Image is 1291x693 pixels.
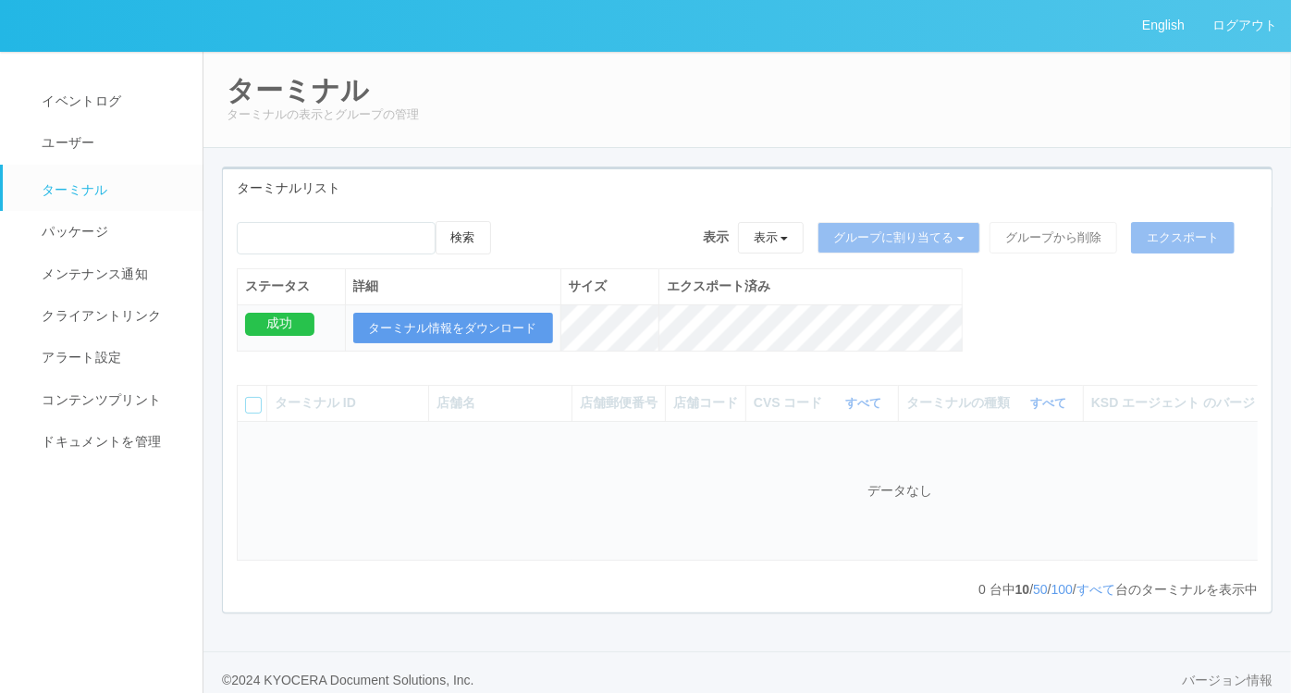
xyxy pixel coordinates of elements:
[275,393,421,413] div: ターミナル ID
[37,135,94,150] span: ユーザー
[3,421,219,463] a: ドキュメントを管理
[1131,222,1235,254] button: エクスポート
[1076,582,1115,597] a: すべて
[569,277,651,296] div: サイズ
[978,582,990,597] span: 0
[353,277,553,296] div: 詳細
[37,224,108,239] span: パッケージ
[37,93,121,108] span: イベントログ
[3,211,219,253] a: パッケージ
[227,75,1268,105] h2: ターミナル
[3,337,219,378] a: アラート設定
[1051,582,1073,597] a: 100
[3,122,219,164] a: ユーザー
[1030,396,1071,410] a: すべて
[1033,582,1048,597] a: 50
[3,295,219,337] a: クライアントリンク
[245,277,338,296] div: ステータス
[673,395,738,410] span: 店舗コード
[223,169,1272,207] div: ターミナルリスト
[436,221,491,254] button: 検索
[1026,394,1076,413] button: すべて
[841,394,891,413] button: すべて
[436,395,475,410] span: 店舗名
[1182,671,1273,690] a: バージョン情報
[37,434,161,449] span: ドキュメントを管理
[3,80,219,122] a: イベントログ
[738,222,805,254] button: 表示
[3,254,219,295] a: メンテナンス通知
[667,277,954,296] div: エクスポート済み
[906,393,1014,413] span: ターミナルの種類
[37,182,108,197] span: ターミナル
[3,379,219,421] a: コンテンツプリント
[703,228,729,247] span: 表示
[245,313,314,336] div: 成功
[754,393,828,413] span: CVS コード
[580,395,658,410] span: 店舗郵便番号
[37,392,161,407] span: コンテンツプリント
[3,165,219,211] a: ターミナル
[818,222,980,254] button: グループに割り当てる
[37,308,161,323] span: クライアントリンク
[978,580,1258,600] p: 台中 / / / 台のターミナルを表示中
[1015,582,1030,597] span: 10
[37,350,121,365] span: アラート設定
[353,313,553,344] button: ターミナル情報をダウンロード
[37,266,148,281] span: メンテナンス通知
[845,396,886,410] a: すべて
[990,222,1117,254] button: グループから削除
[227,105,1268,124] p: ターミナルの表示とグループの管理
[1091,395,1281,410] span: KSD エージェント のバージョン
[222,673,474,687] span: © 2024 KYOCERA Document Solutions, Inc.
